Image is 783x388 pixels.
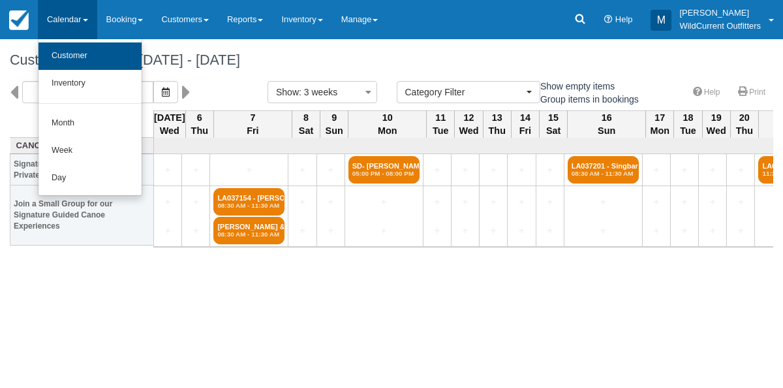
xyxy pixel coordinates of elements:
a: + [213,163,284,177]
button: Category Filter [397,81,540,103]
a: Print [730,83,773,102]
a: + [674,163,695,177]
a: + [292,224,313,238]
label: Group items in bookings [525,89,647,109]
th: 9 Sun [320,110,348,138]
a: + [483,195,504,209]
th: 6 Thu [185,110,213,138]
a: + [730,195,751,209]
a: + [292,195,313,209]
a: + [185,224,206,238]
em: 05:00 PM - 08:00 PM [352,170,416,178]
a: + [702,163,723,177]
th: Signature Canoe Experience- Private [10,154,154,186]
a: + [646,195,667,209]
th: 19 Wed [702,110,730,138]
a: + [730,224,751,238]
a: + [646,224,667,238]
em: 08:30 AM - 11:30 AM [217,202,281,210]
a: + [540,163,560,177]
a: + [568,195,639,209]
a: + [427,224,448,238]
th: 13 Thu [483,110,511,138]
a: + [320,224,341,238]
ul: Calendar [38,39,142,196]
a: + [427,163,448,177]
a: + [348,195,420,209]
a: + [483,163,504,177]
a: + [568,224,639,238]
th: 18 Tue [674,110,702,138]
a: + [455,195,476,209]
a: + [292,163,313,177]
p: [PERSON_NAME] [679,7,761,20]
a: + [185,195,206,209]
span: Show [276,87,299,97]
th: Join a Small Group for our Signature Guided Canoe Experiences [10,186,154,246]
a: + [674,195,695,209]
a: + [157,224,178,238]
span: Category Filter [405,86,523,99]
em: 08:30 AM - 11:30 AM [572,170,635,178]
a: + [540,224,560,238]
a: [PERSON_NAME] & (2)08:30 AM - 11:30 AM [213,217,284,244]
a: Help [685,83,728,102]
a: LA037154 - [PERSON_NAME] (2)08:30 AM - 11:30 AM [213,188,284,216]
a: + [511,224,532,238]
a: + [702,195,723,209]
img: checkfront-main-nav-mini-logo.png [9,10,29,30]
th: 15 Sat [540,110,568,138]
span: Group items in bookings [525,94,649,103]
th: 11 Tue [427,110,455,138]
a: + [348,224,420,238]
a: + [646,163,667,177]
a: + [702,224,723,238]
a: Month [38,110,142,137]
a: Customer [38,42,142,70]
th: 12 Wed [455,110,483,138]
h1: Customer Calendar [10,52,773,68]
a: + [511,195,532,209]
th: 14 Fri [511,110,539,138]
span: [DATE] - [DATE] [132,52,240,68]
a: + [455,224,476,238]
a: + [483,224,504,238]
th: 10 Mon [348,110,427,138]
p: WildCurrent Outfitters [679,20,761,33]
span: Help [615,14,633,24]
th: 7 Fri [213,110,292,138]
a: Day [38,165,142,192]
a: + [427,195,448,209]
a: + [455,163,476,177]
a: + [674,224,695,238]
span: Show empty items [525,81,625,90]
th: 8 Sat [292,110,320,138]
a: + [511,163,532,177]
a: Canoe Adventures (5) [14,140,151,152]
a: LA037201 - Singbartl (5)08:30 AM - 11:30 AM [568,156,639,184]
a: + [320,163,341,177]
a: + [185,163,206,177]
th: 16 Sun [568,110,646,138]
a: + [540,195,560,209]
span: : 3 weeks [299,87,337,97]
a: Inventory [38,70,142,97]
a: Week [38,137,142,165]
a: + [157,163,178,177]
label: Show empty items [525,76,623,96]
a: + [730,163,751,177]
th: 17 Mon [646,110,674,138]
th: [DATE] Wed [154,110,186,138]
div: M [651,10,671,31]
i: Help [604,16,613,24]
a: + [320,195,341,209]
a: SD- [PERSON_NAME] (4)05:00 PM - 08:00 PM [348,156,420,184]
button: Show: 3 weeks [268,81,377,103]
em: 08:30 AM - 11:30 AM [217,231,281,238]
th: 20 Thu [730,110,758,138]
a: + [157,195,178,209]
